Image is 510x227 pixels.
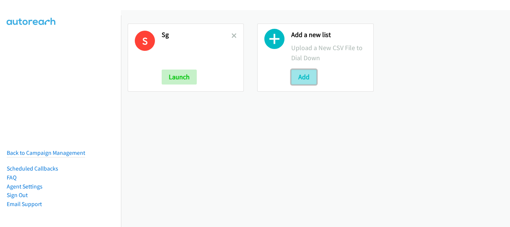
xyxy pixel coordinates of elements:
[291,70,317,85] button: Add
[162,31,231,39] h2: Sg
[162,70,197,85] button: Launch
[291,43,366,63] p: Upload a New CSV File to Dial Down
[135,31,155,51] h1: S
[7,149,85,156] a: Back to Campaign Management
[7,191,28,199] a: Sign Out
[7,200,42,208] a: Email Support
[7,165,58,172] a: Scheduled Callbacks
[7,183,43,190] a: Agent Settings
[291,31,366,39] h2: Add a new list
[7,174,16,181] a: FAQ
